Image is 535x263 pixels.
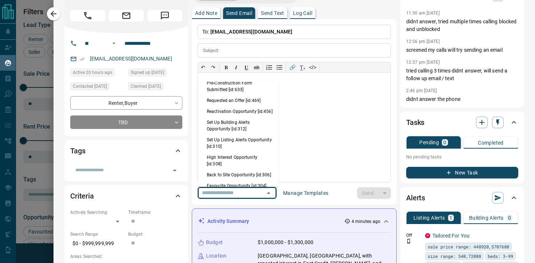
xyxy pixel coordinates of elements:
p: No pending tasks [406,152,518,162]
span: size range: 540,72088 [428,252,481,260]
h2: Tags [70,145,85,157]
div: Tags [70,142,182,160]
span: Claimed [DATE] [131,83,161,90]
div: Renter , Buyer [70,96,182,110]
p: Actively Searching: [70,209,124,216]
div: property.ca [425,233,430,238]
div: Criteria [70,187,182,205]
span: Signed up [DATE] [131,69,164,76]
span: beds: 3-99 [488,252,513,260]
li: Set Up Building Alerts Opportunity [id:312] [198,117,278,134]
p: 0 [508,215,511,220]
button: Open [110,39,118,48]
button: 𝐁 [221,62,231,72]
p: $1,000,000 - $1,300,000 [258,239,313,246]
p: 4 minutes ago [352,218,380,225]
p: Activity Summary [207,217,249,225]
svg: Email Verified [80,56,85,62]
p: Timeframe: [128,209,182,216]
button: 𝐔 [241,62,251,72]
li: High Interest Opportunity [id:308] [198,152,278,169]
span: 𝐔 [245,64,248,70]
button: 𝑰 [231,62,241,72]
span: Email [109,10,144,21]
p: Budget [206,239,223,246]
p: Listing Alerts [413,215,445,220]
button: Bullet list [274,62,285,72]
p: 1 [449,215,452,220]
p: 2:46 pm [DATE] [406,88,437,93]
div: Alerts [406,189,518,207]
div: Tasks [406,114,518,131]
p: To: [198,25,391,39]
p: Completed [478,140,504,145]
p: 0 [443,140,446,145]
li: Requested an Offer [id:469] [198,95,278,106]
li: Set Up Listing Alerts Opportunity [id:310] [198,134,278,152]
p: 12:56 pm [DATE] [406,39,440,44]
p: Budget: [128,231,182,238]
p: Add Note [195,11,217,16]
button: Numbered list [264,62,274,72]
div: Mon Oct 13 2025 [70,68,124,79]
p: Send Text [261,11,284,16]
p: Location [206,252,226,260]
p: Send Email [226,11,252,16]
button: ab [251,62,262,72]
div: split button [357,187,391,199]
button: New Task [406,167,518,178]
li: Favourite Opportunity [id:304] [198,180,278,191]
p: Search Range: [70,231,124,238]
p: Subject: [203,47,219,54]
p: Areas Searched: [70,253,182,260]
h2: Alerts [406,192,425,204]
p: didnt answer the phone [406,95,518,103]
p: Pending [419,140,439,145]
button: 🔗 [287,62,297,72]
li: Reactivation Opportunity [id:456] [198,106,278,117]
p: Off [406,232,421,239]
svg: Push Notification Only [406,239,411,244]
li: Pre-Construction Form Submitted [id:633] [198,78,278,95]
li: Back to Site Opportunity [id:306] [198,169,278,180]
div: Thu Aug 01 2024 [128,82,182,93]
button: T̲ₓ [297,62,308,72]
s: ab [254,64,259,70]
h2: Tasks [406,117,424,128]
span: sale price range: 448920,5707680 [428,243,509,250]
p: Building Alerts [469,215,504,220]
div: Thu Oct 09 2025 [70,82,124,93]
span: [EMAIL_ADDRESS][DOMAIN_NAME] [210,29,293,35]
span: Message [147,10,182,21]
span: Active 20 hours ago [73,69,112,76]
button: ↷ [208,62,218,72]
p: $0 - $999,999,999 [70,238,124,250]
span: Contacted [DATE] [73,83,107,90]
p: tried calling 3 times didnt answer, will send a follow up email / text [406,67,518,82]
div: Activity Summary4 minutes ago [198,215,391,228]
p: screened my calls will try sending an email [406,46,518,54]
a: Tailored For You [432,233,469,239]
div: Mon Feb 01 2021 [128,68,182,79]
button: ↶ [198,62,208,72]
p: didnt answer, tried multiple times calling blocked and unblocked [406,18,518,33]
button: Open [170,165,180,176]
p: Log Call [293,11,312,16]
a: [EMAIL_ADDRESS][DOMAIN_NAME] [90,56,172,62]
h2: Criteria [70,190,94,202]
button: </> [308,62,318,72]
button: Close [263,188,274,198]
span: Call [70,10,105,21]
p: 11:30 am [DATE] [406,11,440,16]
div: TBD [70,115,182,129]
button: Manage Templates [279,187,333,199]
p: 12:37 pm [DATE] [406,60,440,65]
